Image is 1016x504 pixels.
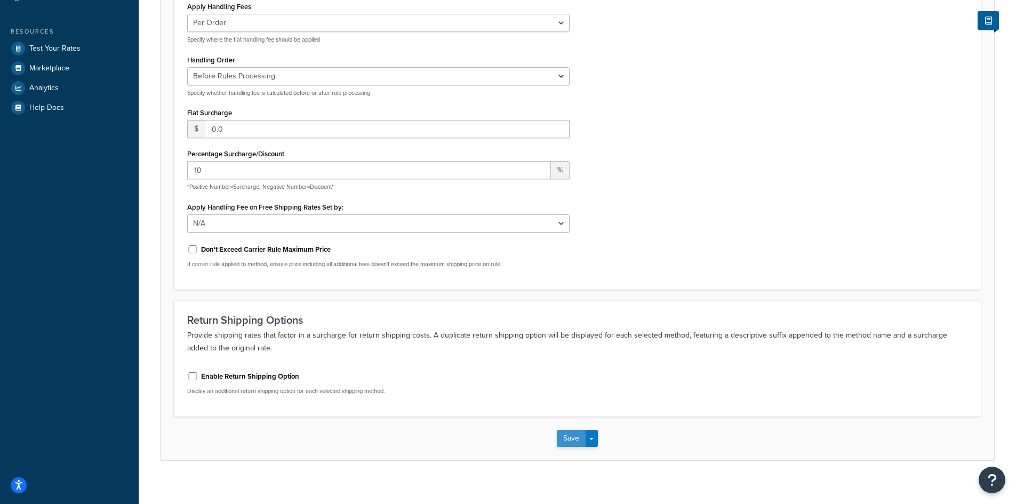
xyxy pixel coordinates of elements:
[201,245,331,254] label: Don't Exceed Carrier Rule Maximum Price
[187,56,235,64] label: Handling Order
[187,89,570,97] p: Specify whether handling fee is calculated before or after rule processing
[187,36,570,44] p: Specify where the flat handling fee should be applied
[187,387,570,395] p: Display an additional return shipping option for each selected shipping method.
[187,183,570,191] p: *Positive Number=Surcharge, Negative Number=Discount*
[8,78,131,98] a: Analytics
[29,64,69,73] span: Marketplace
[187,120,205,138] span: $
[187,314,967,326] h3: Return Shipping Options
[29,103,64,113] span: Help Docs
[187,150,284,158] label: Percentage Surcharge/Discount
[187,260,570,268] p: If carrier rule applied to method, ensure price including all additional fees doesn't exceed the ...
[187,3,251,11] label: Apply Handling Fees
[8,98,131,117] a: Help Docs
[551,161,570,179] span: %
[201,372,299,381] label: Enable Return Shipping Option
[187,203,343,211] label: Apply Handling Fee on Free Shipping Rates Set by:
[8,39,131,58] a: Test Your Rates
[29,44,81,53] span: Test Your Rates
[978,11,999,30] button: Show Help Docs
[979,467,1005,493] button: Open Resource Center
[8,59,131,78] a: Marketplace
[8,27,131,36] div: Resources
[187,109,232,117] label: Flat Surcharge
[187,329,967,355] p: Provide shipping rates that factor in a surcharge for return shipping costs. A duplicate return s...
[29,84,59,93] span: Analytics
[557,430,586,447] button: Save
